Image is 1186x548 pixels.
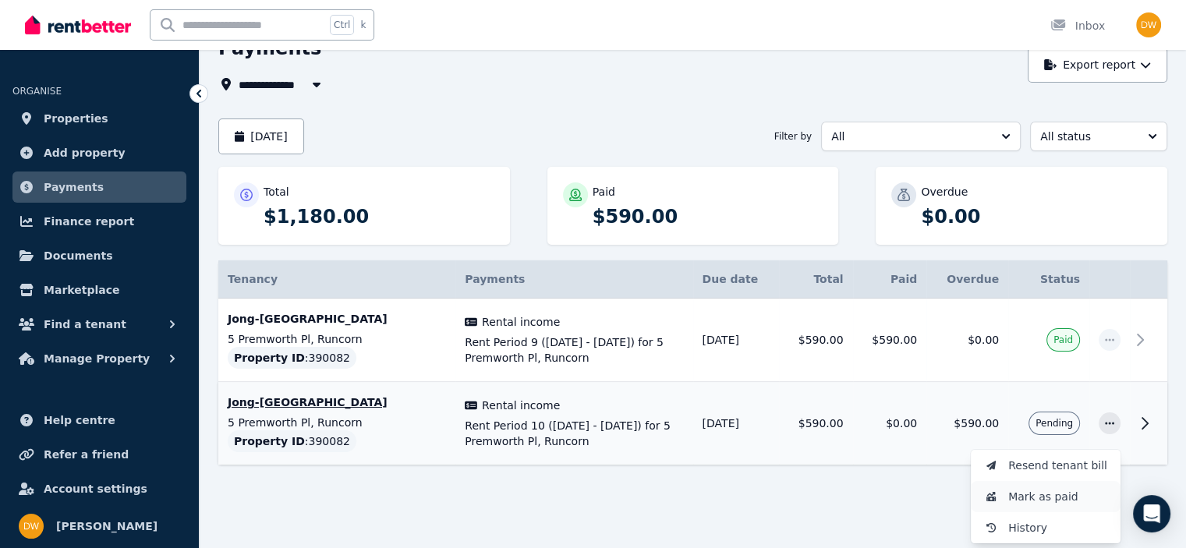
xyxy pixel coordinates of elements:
p: Paid [593,184,615,200]
td: [DATE] [693,299,779,382]
a: Help centre [12,405,186,436]
span: Property ID [234,433,305,449]
a: Documents [12,240,186,271]
th: Paid [853,260,927,299]
span: Rental income [482,398,560,413]
span: Paid [1053,334,1073,346]
a: Add property [12,137,186,168]
span: Find a tenant [44,315,126,334]
span: History [1008,518,1108,537]
button: Manage Property [12,343,186,374]
th: Total [779,260,853,299]
span: Refer a friend [44,445,129,464]
div: Inbox [1050,18,1105,34]
img: Dave Wu [19,514,44,539]
span: Rent Period 9 ([DATE] - [DATE]) for 5 Premworth Pl, Runcorn [465,334,683,366]
span: Marketplace [44,281,119,299]
span: All status [1040,129,1135,144]
td: [DATE] [693,382,779,465]
img: RentBetter [25,13,131,37]
th: Due date [693,260,779,299]
span: Pending [1036,417,1073,430]
p: 5 Premworth Pl, Runcorn [228,415,446,430]
button: Mark as paid [971,481,1121,512]
div: : 390082 [228,430,356,452]
p: $590.00 [593,204,823,229]
span: Mark as paid [1008,487,1108,506]
span: k [360,19,366,31]
p: 5 Premworth Pl, Runcorn [228,331,446,347]
td: $590.00 [779,299,853,382]
td: $590.00 [779,382,853,465]
a: Finance report [12,206,186,237]
span: All [831,129,989,144]
th: Status [1008,260,1089,299]
button: History [971,512,1121,543]
span: Property ID [234,350,305,366]
a: Marketplace [12,274,186,306]
span: Finance report [44,212,134,231]
p: Overdue [921,184,968,200]
a: Properties [12,103,186,134]
span: Ctrl [330,15,354,35]
span: $590.00 [954,417,999,430]
p: Jong-[GEOGRAPHIC_DATA] [228,311,446,327]
span: Add property [44,143,126,162]
img: Dave Wu [1136,12,1161,37]
td: $0.00 [853,382,927,465]
span: ORGANISE [12,86,62,97]
a: Refer a friend [12,439,186,470]
span: Payments [465,273,525,285]
span: Properties [44,109,108,128]
a: Payments [12,171,186,203]
button: Export report [1028,47,1167,83]
span: Rent Period 10 ([DATE] - [DATE]) for 5 Premworth Pl, Runcorn [465,418,683,449]
div: Open Intercom Messenger [1133,495,1170,532]
span: Resend tenant bill [1008,456,1108,475]
span: [PERSON_NAME] [56,517,158,536]
span: Manage Property [44,349,150,368]
span: Documents [44,246,113,265]
button: [DATE] [218,118,304,154]
span: Help centre [44,411,115,430]
p: $1,180.00 [264,204,494,229]
th: Tenancy [218,260,455,299]
a: Account settings [12,473,186,504]
p: $0.00 [921,204,1152,229]
span: Payments [44,178,104,196]
p: Total [264,184,289,200]
span: Rental income [482,314,560,330]
span: Account settings [44,479,147,498]
button: All [821,122,1021,151]
span: $0.00 [968,334,999,346]
th: Overdue [926,260,1008,299]
button: All status [1030,122,1167,151]
td: $590.00 [853,299,927,382]
p: Jong-[GEOGRAPHIC_DATA] [228,394,446,410]
button: Resend tenant bill [971,450,1121,481]
div: : 390082 [228,347,356,369]
button: Find a tenant [12,309,186,340]
span: Filter by [774,130,812,143]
